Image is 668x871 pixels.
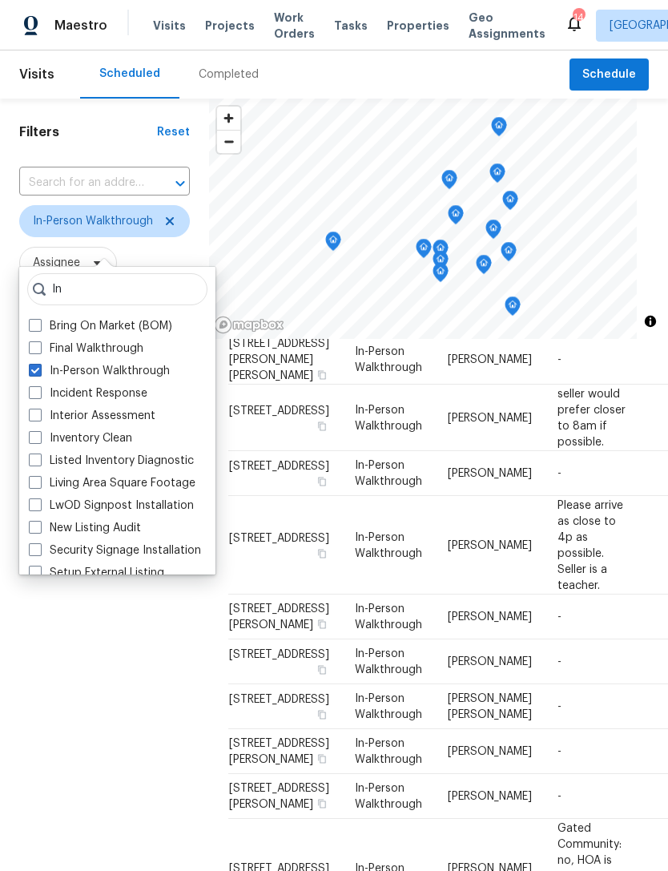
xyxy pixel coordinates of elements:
[33,213,153,229] span: In-Person Walkthrough
[501,242,517,267] div: Map marker
[448,539,532,550] span: [PERSON_NAME]
[205,18,255,34] span: Projects
[217,131,240,153] span: Zoom out
[29,385,147,401] label: Incident Response
[448,611,532,623] span: [PERSON_NAME]
[569,58,649,91] button: Schedule
[33,255,80,271] span: Assignee
[557,468,561,479] span: -
[315,418,329,433] button: Copy Address
[29,475,195,491] label: Living Area Square Footage
[315,367,329,381] button: Copy Address
[315,663,329,677] button: Copy Address
[448,746,532,757] span: [PERSON_NAME]
[29,363,170,379] label: In-Person Walkthrough
[29,520,141,536] label: New Listing Audit
[448,656,532,667] span: [PERSON_NAME]
[433,251,449,276] div: Map marker
[229,532,329,543] span: [STREET_ADDRESS]
[485,220,501,244] div: Map marker
[557,611,561,623] span: -
[229,405,329,416] span: [STREET_ADDRESS]
[557,701,561,712] span: -
[315,546,329,560] button: Copy Address
[557,746,561,757] span: -
[489,163,505,188] div: Map marker
[229,649,329,660] span: [STREET_ADDRESS]
[448,412,532,423] span: [PERSON_NAME]
[29,318,172,334] label: Bring On Market (BOM)
[573,10,584,26] div: 14
[557,791,561,802] span: -
[469,10,545,42] span: Geo Assignments
[448,693,532,720] span: [PERSON_NAME] [PERSON_NAME]
[157,124,190,140] div: Reset
[214,316,284,334] a: Mapbox homepage
[19,57,54,92] span: Visits
[29,430,132,446] label: Inventory Clean
[19,171,145,196] input: Search for an address...
[557,388,626,447] span: seller would prefer closer to 8am if possible.
[355,648,422,675] span: In-Person Walkthrough
[448,205,464,230] div: Map marker
[441,170,457,195] div: Map marker
[229,461,329,472] span: [STREET_ADDRESS]
[491,117,507,142] div: Map marker
[416,239,432,264] div: Map marker
[29,341,143,357] label: Final Walkthrough
[387,18,449,34] span: Properties
[315,796,329,811] button: Copy Address
[217,130,240,153] button: Zoom out
[217,107,240,130] button: Zoom in
[315,708,329,722] button: Copy Address
[99,66,160,82] div: Scheduled
[199,67,259,83] div: Completed
[315,617,329,631] button: Copy Address
[557,656,561,667] span: -
[433,263,449,288] div: Map marker
[355,693,422,720] span: In-Person Walkthrough
[229,603,329,631] span: [STREET_ADDRESS][PERSON_NAME]
[433,240,449,264] div: Map marker
[557,353,561,365] span: -
[448,791,532,802] span: [PERSON_NAME]
[448,468,532,479] span: [PERSON_NAME]
[229,783,329,810] span: [STREET_ADDRESS][PERSON_NAME]
[274,10,315,42] span: Work Orders
[229,337,329,381] span: [STREET_ADDRESS][PERSON_NAME][PERSON_NAME]
[641,312,660,331] button: Toggle attribution
[229,694,329,705] span: [STREET_ADDRESS]
[169,172,191,195] button: Open
[557,499,623,591] span: Please arrive as close to 4p as possible. Seller is a teacher.
[209,99,637,339] canvas: Map
[355,345,422,373] span: In-Person Walkthrough
[448,353,532,365] span: [PERSON_NAME]
[315,752,329,766] button: Copy Address
[29,542,201,558] label: Security Signage Installation
[355,603,422,631] span: In-Person Walkthrough
[29,453,194,469] label: Listed Inventory Diagnostic
[505,296,521,321] div: Map marker
[355,460,422,487] span: In-Person Walkthrough
[29,565,164,581] label: Setup External Listing
[582,65,636,85] span: Schedule
[229,738,329,765] span: [STREET_ADDRESS][PERSON_NAME]
[19,124,157,140] h1: Filters
[334,20,368,31] span: Tasks
[54,18,107,34] span: Maestro
[476,255,492,280] div: Map marker
[355,738,422,765] span: In-Person Walkthrough
[355,404,422,431] span: In-Person Walkthrough
[502,191,518,216] div: Map marker
[646,313,655,330] span: Toggle attribution
[355,783,422,810] span: In-Person Walkthrough
[153,18,186,34] span: Visits
[29,408,155,424] label: Interior Assessment
[315,474,329,489] button: Copy Address
[355,531,422,558] span: In-Person Walkthrough
[29,498,194,514] label: LwOD Signpost Installation
[325,232,341,256] div: Map marker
